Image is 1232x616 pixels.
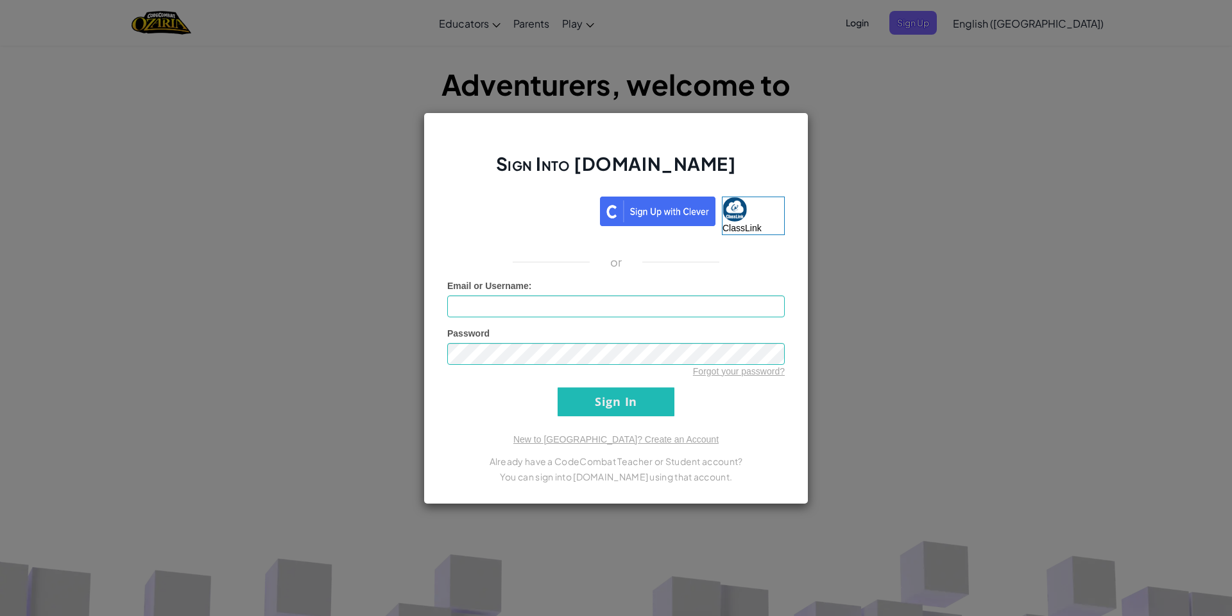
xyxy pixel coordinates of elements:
h2: Sign Into [DOMAIN_NAME] [447,152,785,189]
input: Sign In [558,387,674,416]
img: clever_sso_button@2x.png [600,197,715,226]
span: Email or Username [447,281,529,291]
p: Already have a CodeCombat Teacher or Student account? [447,453,785,469]
a: New to [GEOGRAPHIC_DATA]? Create an Account [513,434,719,444]
p: or [610,254,622,270]
span: ClassLink [723,223,762,233]
img: classlink-logo-small.png [723,197,747,222]
p: You can sign into [DOMAIN_NAME] using that account. [447,469,785,484]
label: : [447,279,532,292]
a: Forgot your password? [693,366,785,376]
span: Password [447,328,490,339]
iframe: Sign in with Google Button [441,195,600,224]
